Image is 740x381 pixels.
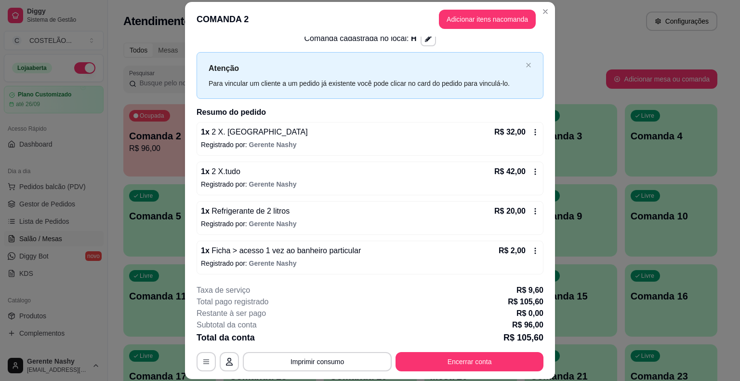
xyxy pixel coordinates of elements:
p: Taxa de serviço [197,285,250,296]
p: Total da conta [197,331,255,344]
p: Comanda cadastrada no local: [304,33,416,44]
span: Refrigerante de 2 litros [210,207,290,215]
p: Registrado por: [201,140,539,150]
p: R$ 96,00 [512,319,543,331]
span: 2 X. [GEOGRAPHIC_DATA] [210,128,308,136]
button: Close [538,4,553,19]
p: R$ 9,60 [516,285,543,296]
span: Gerente Nashy [249,259,297,267]
button: Encerrar conta [396,352,543,371]
span: Ficha > acesso 1 vez ao banheiro particular [210,246,361,255]
p: R$ 105,60 [503,331,543,344]
span: Gerente Nashy [249,180,297,188]
p: R$ 32,00 [494,126,526,138]
p: 1 x [201,205,290,217]
p: 1 x [201,166,240,177]
header: COMANDA 2 [185,2,555,37]
p: Total pago registrado [197,296,268,308]
p: R$ 42,00 [494,166,526,177]
button: Imprimir consumo [243,352,392,371]
h2: Resumo do pedido [197,107,543,118]
p: Registrado por: [201,259,539,268]
p: Atenção [209,62,522,74]
p: R$ 2,00 [499,245,526,257]
span: Gerente Nashy [249,141,297,149]
p: 1 x [201,245,361,257]
p: Subtotal da conta [197,319,257,331]
p: R$ 20,00 [494,205,526,217]
span: Gerente Nashy [249,220,297,228]
button: Adicionar itens nacomanda [439,10,536,29]
p: R$ 105,60 [508,296,543,308]
p: 1 x [201,126,308,138]
p: Restante à ser pago [197,308,266,319]
button: close [526,62,531,68]
p: Registrado por: [201,179,539,189]
p: Registrado por: [201,219,539,229]
div: Para vincular um cliente a um pedido já existente você pode clicar no card do pedido para vinculá... [209,78,522,89]
span: 2 X.tudo [210,167,240,176]
p: R$ 0,00 [516,308,543,319]
span: H [411,34,417,42]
